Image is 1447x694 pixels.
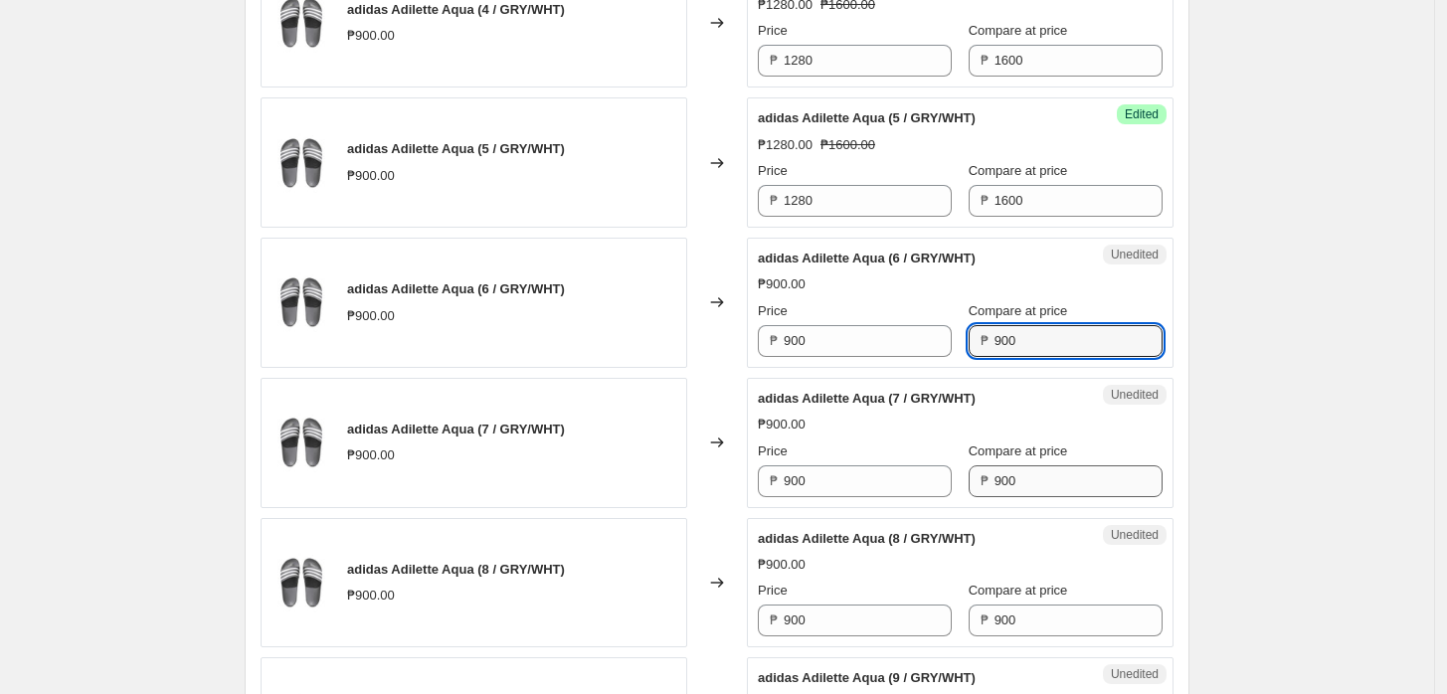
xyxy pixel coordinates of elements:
span: Compare at price [969,443,1068,458]
span: ₱ [770,193,778,208]
span: adidas Adilette Aqua (8 / GRY/WHT) [347,562,565,577]
div: ₱900.00 [347,166,395,186]
span: Compare at price [969,303,1068,318]
span: ₱ [981,612,989,627]
span: Unedited [1111,666,1159,682]
div: ₱1280.00 [758,135,813,155]
span: ₱ [981,53,989,68]
span: adidas Adilette Aqua (7 / GRY/WHT) [758,391,976,406]
span: Price [758,23,788,38]
img: F35538_b_final_80x.jpg [271,413,331,472]
div: ₱900.00 [758,555,806,575]
span: Unedited [1111,387,1159,403]
span: ₱ [981,333,989,348]
span: Price [758,583,788,598]
span: ₱ [770,333,778,348]
div: ₱900.00 [347,306,395,326]
span: Compare at price [969,23,1068,38]
span: adidas Adilette Aqua (7 / GRY/WHT) [347,422,565,436]
span: Compare at price [969,583,1068,598]
span: Price [758,163,788,178]
span: ₱ [770,612,778,627]
span: ₱ [981,473,989,488]
span: ₱ [981,193,989,208]
div: ₱900.00 [347,586,395,606]
span: adidas Adilette Aqua (4 / GRY/WHT) [347,2,565,17]
img: F35538_b_final_80x.jpg [271,272,331,332]
div: ₱900.00 [347,26,395,46]
span: adidas Adilette Aqua (5 / GRY/WHT) [347,141,565,156]
span: adidas Adilette Aqua (6 / GRY/WHT) [347,281,565,296]
span: ₱ [770,53,778,68]
span: Unedited [1111,527,1159,543]
div: ₱900.00 [347,445,395,465]
span: Edited [1125,106,1159,122]
img: F35538_b_final_80x.jpg [271,553,331,612]
span: Price [758,443,788,458]
span: adidas Adilette Aqua (9 / GRY/WHT) [758,670,976,685]
span: adidas Adilette Aqua (5 / GRY/WHT) [758,110,976,125]
strike: ₱1600.00 [820,135,875,155]
span: adidas Adilette Aqua (8 / GRY/WHT) [758,531,976,546]
span: Unedited [1111,247,1159,262]
div: ₱900.00 [758,415,806,434]
span: Compare at price [969,163,1068,178]
span: adidas Adilette Aqua (6 / GRY/WHT) [758,251,976,265]
span: ₱ [770,473,778,488]
span: Price [758,303,788,318]
img: F35538_b_final_80x.jpg [271,133,331,193]
div: ₱900.00 [758,274,806,294]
